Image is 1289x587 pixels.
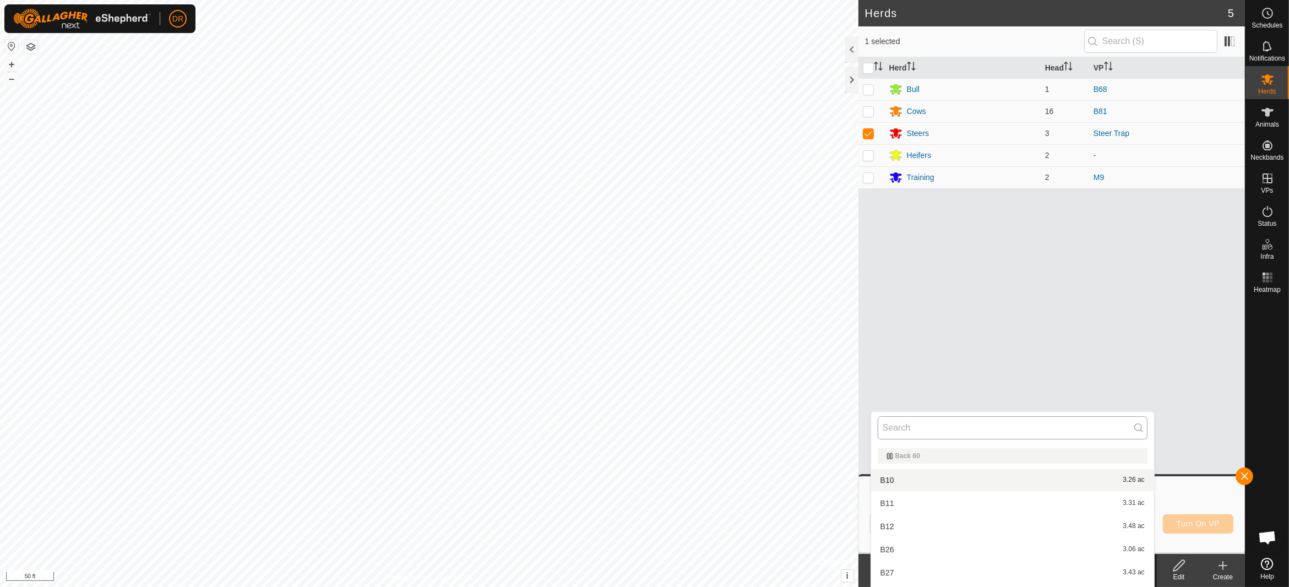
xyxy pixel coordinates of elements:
[886,453,1139,459] div: Back 60
[1094,107,1107,116] a: B81
[1123,523,1144,530] span: 3.48 ac
[880,546,894,553] span: B26
[880,523,894,530] span: B12
[24,40,37,53] button: Map Layers
[1260,573,1274,580] span: Help
[841,570,853,582] button: i
[1163,514,1233,534] button: Turn On VP
[907,84,920,95] div: Bull
[1250,154,1283,161] span: Neckbands
[846,571,848,580] span: i
[1094,173,1104,182] a: M9
[1261,187,1273,194] span: VPs
[1252,22,1282,29] span: Schedules
[1123,569,1144,577] span: 3.43 ac
[1045,129,1049,138] span: 3
[1123,476,1144,484] span: 3.26 ac
[440,573,472,583] a: Contact Us
[1045,107,1054,116] span: 16
[871,469,1154,491] li: B10
[1177,519,1220,528] span: Turn On VP
[880,476,894,484] span: B10
[907,172,934,183] div: Training
[1094,129,1129,138] a: Steer Trap
[1251,521,1284,554] div: Open chat
[880,569,894,577] span: B27
[1201,572,1245,582] div: Create
[1258,88,1276,95] span: Herds
[385,573,427,583] a: Privacy Policy
[1064,63,1073,72] p-sorticon: Activate to sort
[1089,57,1245,79] th: VP
[5,58,18,71] button: +
[885,57,1041,79] th: Herd
[907,128,929,139] div: Steers
[865,36,1084,47] span: 1 selected
[1084,30,1217,53] input: Search (S)
[874,63,883,72] p-sorticon: Activate to sort
[1123,499,1144,507] span: 3.31 ac
[1094,85,1107,94] a: B68
[5,40,18,53] button: Reset Map
[865,7,1228,20] h2: Herds
[1157,572,1201,582] div: Edit
[878,416,1147,439] input: Search
[1246,553,1289,584] a: Help
[871,562,1154,584] li: B27
[5,72,18,85] button: –
[1260,253,1274,260] span: Infra
[1255,121,1279,128] span: Animals
[907,106,926,117] div: Cows
[1104,63,1113,72] p-sorticon: Activate to sort
[1258,220,1276,227] span: Status
[907,63,916,72] p-sorticon: Activate to sort
[871,492,1154,514] li: B11
[13,9,151,29] img: Gallagher Logo
[907,150,931,161] div: Heifers
[1045,85,1049,94] span: 1
[1041,57,1089,79] th: Head
[172,13,183,25] span: DR
[1249,55,1285,62] span: Notifications
[1045,151,1049,160] span: 2
[880,499,894,507] span: B11
[1045,173,1049,182] span: 2
[1123,546,1144,553] span: 3.06 ac
[1254,286,1281,293] span: Heatmap
[871,515,1154,537] li: B12
[1089,144,1245,166] td: -
[1228,5,1234,21] span: 5
[871,539,1154,561] li: B26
